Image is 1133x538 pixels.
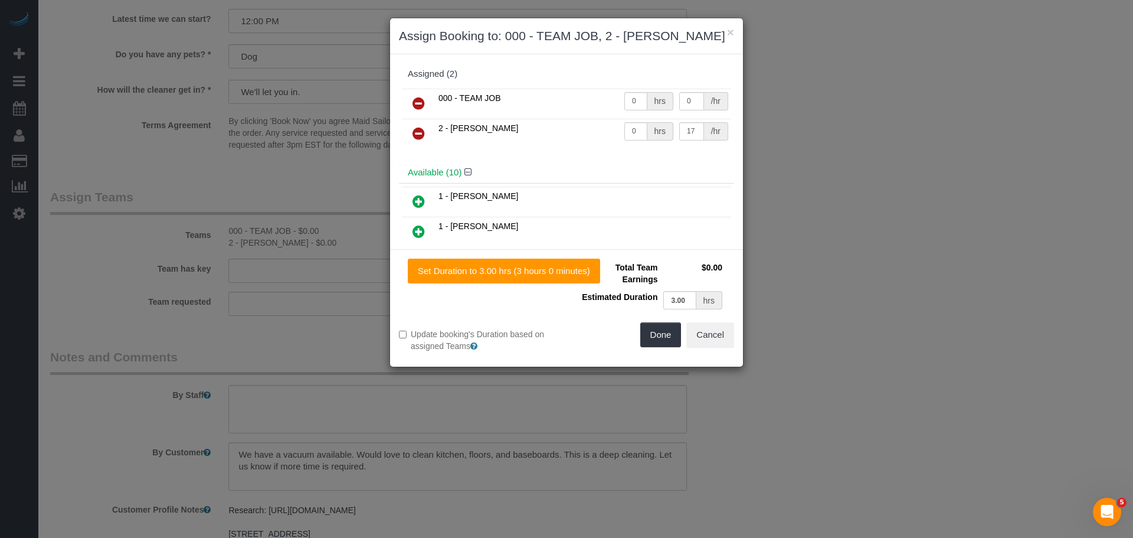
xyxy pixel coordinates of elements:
[640,322,682,347] button: Done
[704,122,728,141] div: /hr
[696,291,722,309] div: hrs
[1093,498,1121,526] iframe: Intercom live chat
[686,322,734,347] button: Cancel
[727,26,734,38] button: ×
[399,331,407,338] input: Update booking's Duration based on assigned Teams
[408,168,725,178] h4: Available (10)
[408,259,600,283] button: Set Duration to 3.00 hrs (3 hours 0 minutes)
[408,69,725,79] div: Assigned (2)
[1117,498,1127,507] span: 5
[582,292,657,302] span: Estimated Duration
[575,259,660,288] td: Total Team Earnings
[647,122,673,141] div: hrs
[399,27,734,45] h3: Assign Booking to: 000 - TEAM JOB, 2 - [PERSON_NAME]
[438,191,518,201] span: 1 - [PERSON_NAME]
[399,328,558,352] label: Update booking's Duration based on assigned Teams
[438,93,501,103] span: 000 - TEAM JOB
[647,92,673,110] div: hrs
[438,123,518,133] span: 2 - [PERSON_NAME]
[704,92,728,110] div: /hr
[660,259,725,288] td: $0.00
[438,221,518,231] span: 1 - [PERSON_NAME]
